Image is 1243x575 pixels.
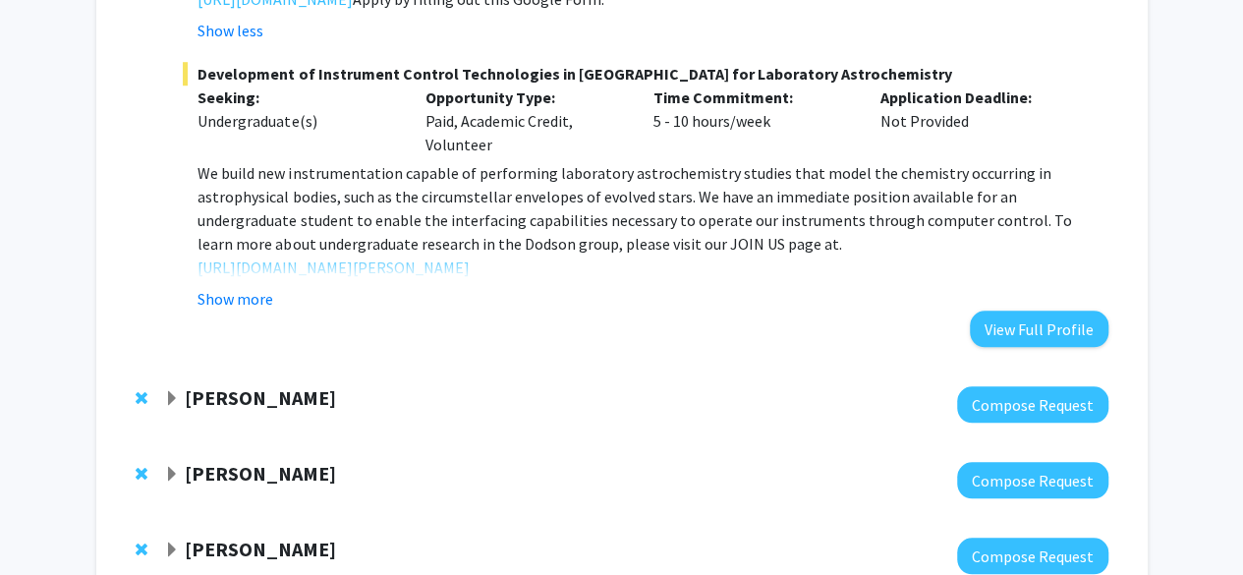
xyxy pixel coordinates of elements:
strong: [PERSON_NAME] [185,537,336,561]
div: Undergraduate(s) [198,109,396,133]
div: Paid, Academic Credit, Volunteer [411,86,639,156]
button: Show less [198,19,263,42]
button: Show more [198,287,273,311]
span: Remove Shachar Gazit-Rosenthal from bookmarks [136,466,147,482]
button: Compose Request to Shachar Gazit-Rosenthal [957,462,1108,498]
button: View Full Profile [970,311,1108,347]
span: Expand Yasmeen Faroqi-Shah Bookmark [164,391,180,407]
p: Opportunity Type: [425,86,624,109]
a: [URL][DOMAIN_NAME][PERSON_NAME] [198,256,469,279]
strong: [PERSON_NAME] [185,461,336,486]
p: Time Commitment: [652,86,851,109]
iframe: Chat [15,487,84,560]
div: 5 - 10 hours/week [638,86,866,156]
div: Not Provided [866,86,1094,156]
strong: [PERSON_NAME] [185,385,336,410]
button: Compose Request to Yasmeen Faroqi-Shah [957,386,1108,423]
p: We build new instrumentation capable of performing laboratory astrochemistry studies that model t... [198,161,1107,256]
span: Remove Yasmeen Faroqi-Shah from bookmarks [136,390,147,406]
span: Expand Shachar Gazit-Rosenthal Bookmark [164,467,180,483]
button: Compose Request to Alexander Shackman [957,538,1108,574]
span: Remove Alexander Shackman from bookmarks [136,542,147,557]
p: Application Deadline: [880,86,1079,109]
span: Expand Alexander Shackman Bookmark [164,543,180,558]
span: Development of Instrument Control Technologies in [GEOGRAPHIC_DATA] for Laboratory Astrochemistry [183,62,1107,86]
p: Seeking: [198,86,396,109]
